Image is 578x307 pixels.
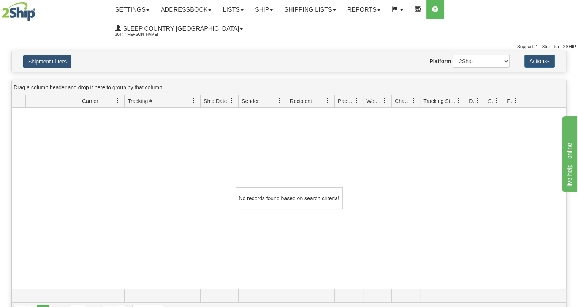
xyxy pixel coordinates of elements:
[204,97,227,105] span: Ship Date
[12,80,566,95] div: grid grouping header
[395,97,411,105] span: Charge
[510,94,523,107] a: Pickup Status filter column settings
[187,94,200,107] a: Tracking # filter column settings
[155,0,217,19] a: Addressbook
[242,97,259,105] span: Sender
[429,57,451,65] label: Platform
[290,97,312,105] span: Recipient
[23,55,71,68] button: Shipment Filters
[2,2,35,21] img: logo2044.jpg
[321,94,334,107] a: Recipient filter column settings
[249,0,279,19] a: Ship
[366,97,382,105] span: Weight
[507,97,513,105] span: Pickup Status
[82,97,98,105] span: Carrier
[109,19,249,38] a: Sleep Country [GEOGRAPHIC_DATA] 2044 / [PERSON_NAME]
[561,115,577,192] iframe: chat widget
[491,94,504,107] a: Shipment Issues filter column settings
[453,94,466,107] a: Tracking Status filter column settings
[279,0,341,19] a: Shipping lists
[128,97,152,105] span: Tracking #
[407,94,420,107] a: Charge filter column settings
[217,0,249,19] a: Lists
[109,0,155,19] a: Settings
[469,97,475,105] span: Delivery Status
[472,94,485,107] a: Delivery Status filter column settings
[378,94,391,107] a: Weight filter column settings
[342,0,386,19] a: Reports
[350,94,363,107] a: Packages filter column settings
[225,94,238,107] a: Ship Date filter column settings
[121,25,239,32] span: Sleep Country [GEOGRAPHIC_DATA]
[488,97,494,105] span: Shipment Issues
[524,55,555,68] button: Actions
[6,5,70,14] div: live help - online
[236,187,343,209] div: No records found based on search criteria!
[423,97,456,105] span: Tracking Status
[2,44,576,50] div: Support: 1 - 855 - 55 - 2SHIP
[338,97,354,105] span: Packages
[115,31,172,38] span: 2044 / [PERSON_NAME]
[274,94,287,107] a: Sender filter column settings
[111,94,124,107] a: Carrier filter column settings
